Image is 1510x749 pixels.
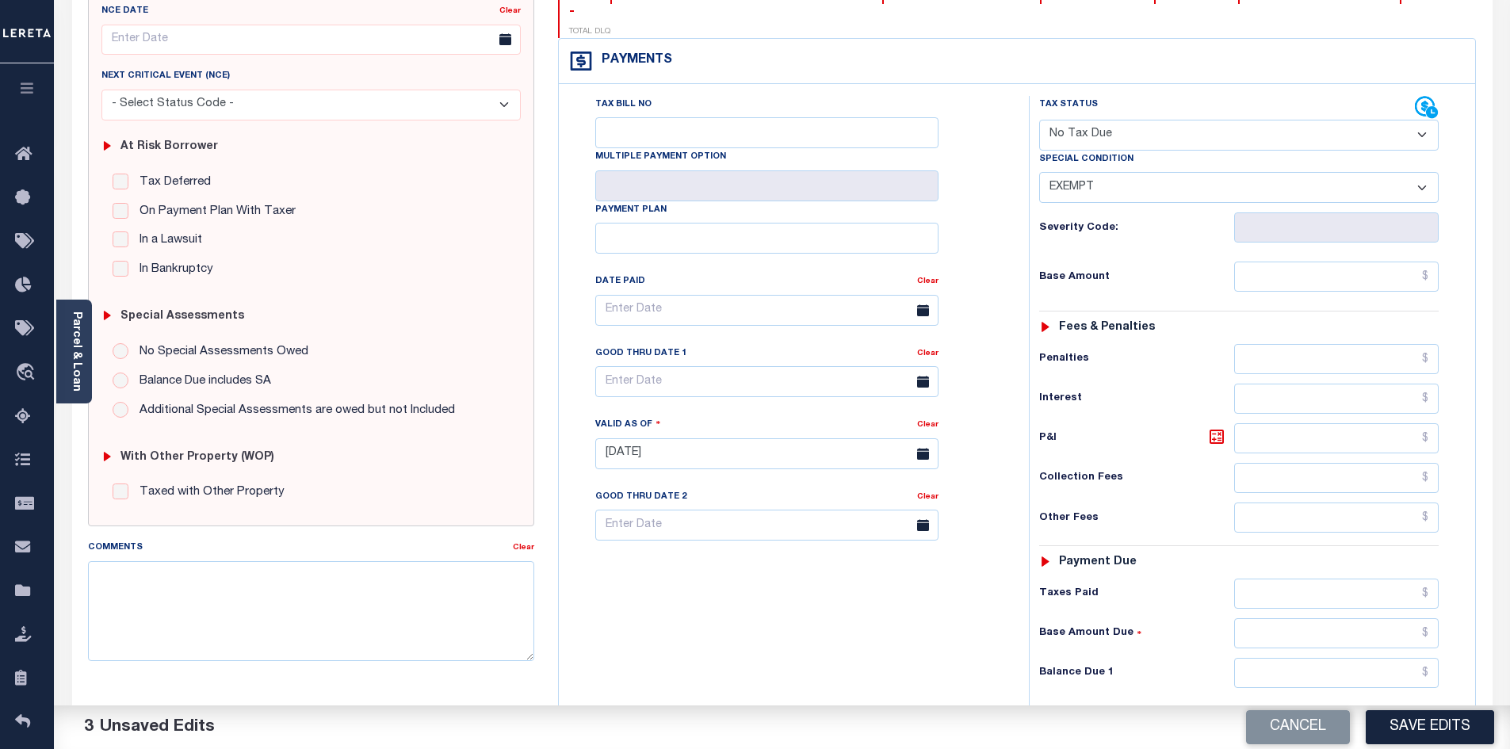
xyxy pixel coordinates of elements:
h6: Balance Due 1 [1039,667,1233,679]
a: Clear [917,493,938,501]
input: Enter Date [595,510,938,541]
a: Clear [513,544,534,552]
button: Cancel [1246,710,1350,744]
input: $ [1234,658,1439,688]
label: Taxed with Other Property [132,483,285,502]
label: Comments [88,541,143,555]
label: Tax Deferred [132,174,211,192]
label: Valid as Of [595,417,660,432]
h6: Special Assessments [120,310,244,323]
input: Enter Date [101,25,522,55]
h6: Taxes Paid [1039,587,1233,600]
span: 3 [84,719,94,736]
label: Additional Special Assessments are owed but not Included [132,402,455,420]
label: Good Thru Date 1 [595,347,686,361]
label: Tax Status [1039,98,1098,112]
label: In Bankruptcy [132,261,213,279]
input: Enter Date [595,295,938,326]
input: $ [1234,262,1439,292]
button: Save Edits [1366,710,1494,744]
h6: At Risk Borrower [120,140,218,154]
label: In a Lawsuit [132,231,202,250]
h6: Payment due [1059,556,1137,569]
i: travel_explore [15,363,40,384]
h4: Payments [594,53,672,68]
input: $ [1234,384,1439,414]
h6: Base Amount Due [1039,627,1233,640]
label: On Payment Plan With Taxer [132,203,296,221]
h6: Other Fees [1039,512,1233,525]
label: Date Paid [595,275,645,289]
label: Special Condition [1039,153,1133,166]
input: $ [1234,579,1439,609]
input: $ [1234,618,1439,648]
a: Parcel & Loan [71,311,82,392]
input: $ [1234,344,1439,374]
label: Payment Plan [595,204,667,217]
label: NCE Date [101,5,148,18]
label: Tax Bill No [595,98,652,112]
input: $ [1234,423,1439,453]
h6: Fees & Penalties [1059,321,1155,334]
h6: Severity Code: [1039,222,1233,235]
h6: P&I [1039,427,1233,449]
label: No Special Assessments Owed [132,343,308,361]
input: Enter Date [595,438,938,469]
h6: Base Amount [1039,271,1233,284]
a: Clear [917,350,938,357]
h6: Collection Fees [1039,472,1233,484]
input: Enter Date [595,366,938,397]
div: - [569,4,610,21]
p: TOTAL DLQ [569,26,610,38]
a: Clear [499,7,521,15]
h6: Penalties [1039,353,1233,365]
label: Next Critical Event (NCE) [101,70,230,83]
label: Balance Due includes SA [132,373,271,391]
a: Clear [917,421,938,429]
input: $ [1234,503,1439,533]
span: Unsaved Edits [100,719,215,736]
label: Multiple Payment Option [595,151,726,164]
label: Good Thru Date 2 [595,491,686,504]
h6: with Other Property (WOP) [120,451,274,464]
h6: Interest [1039,392,1233,405]
input: $ [1234,463,1439,493]
a: Clear [917,277,938,285]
